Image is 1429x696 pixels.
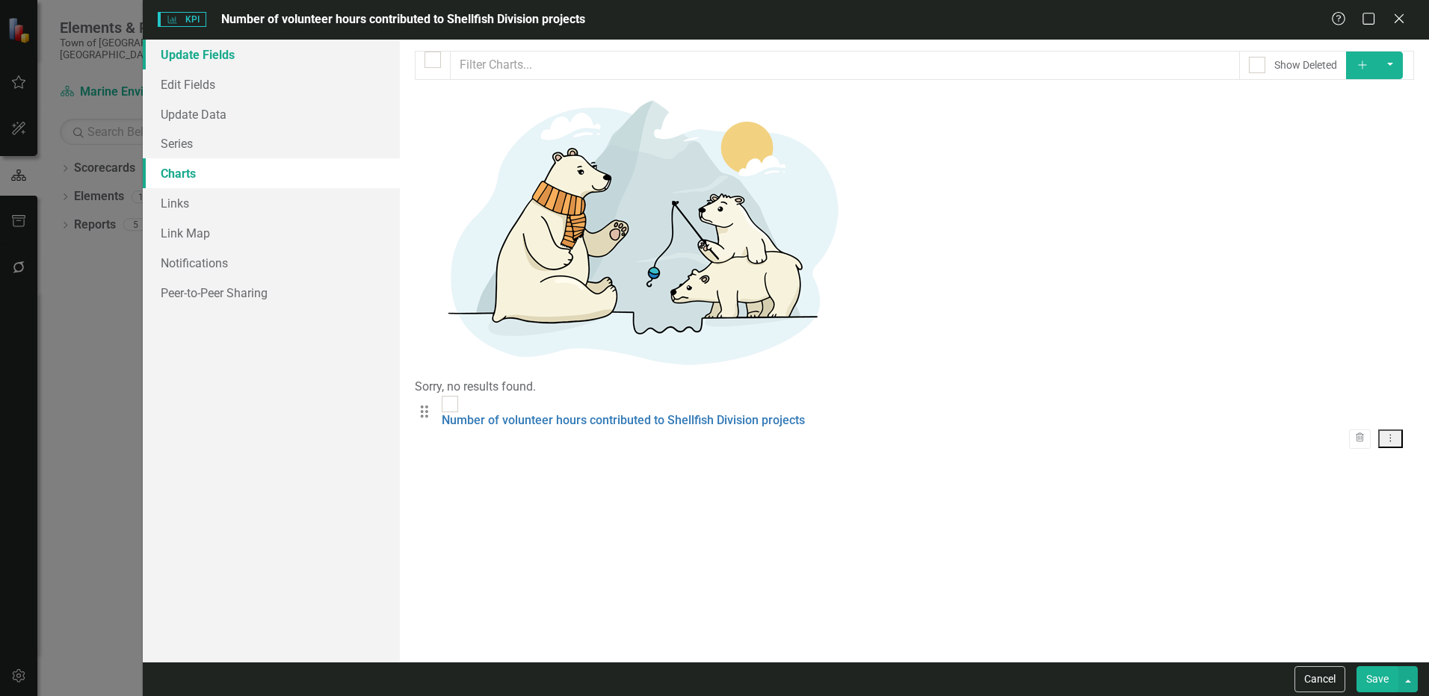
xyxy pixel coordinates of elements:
div: Sorry, no results found. [415,379,1414,396]
a: Charts [143,158,400,188]
span: Number of volunteer hours contributed to Shellfish Division projects [221,12,585,26]
button: Cancel [1294,666,1345,692]
a: Update Data [143,99,400,129]
input: Filter Charts... [450,51,1240,80]
button: Save [1357,666,1398,692]
img: No results found [415,80,863,379]
a: Edit Fields [143,69,400,99]
div: Show Deleted [1274,58,1337,72]
a: Number of volunteer hours contributed to Shellfish Division projects [442,413,805,427]
a: Links [143,188,400,218]
a: Link Map [143,218,400,248]
a: Series [143,128,400,158]
a: Update Fields [143,40,400,69]
a: Peer-to-Peer Sharing [143,278,400,308]
a: Notifications [143,248,400,278]
span: KPI [158,12,206,27]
